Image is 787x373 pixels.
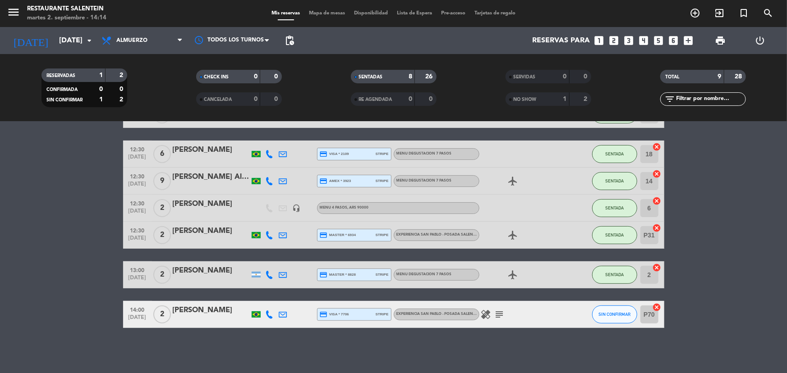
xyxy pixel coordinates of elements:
div: [PERSON_NAME] Alkmim [PERSON_NAME] [173,171,249,183]
span: [DATE] [126,314,149,325]
strong: 2 [120,72,125,78]
span: 6 [153,145,171,163]
span: amex * 3923 [320,177,351,185]
span: [DATE] [126,154,149,164]
span: stripe [376,151,389,157]
span: MENU DEGUSTACION 7 PASOS [396,179,452,182]
input: Filtrar por nombre... [676,94,746,104]
span: Tarjetas de regalo [470,11,520,16]
span: [DATE] [126,235,149,246]
i: exit_to_app [714,8,725,18]
strong: 1 [99,96,103,103]
i: looks_6 [667,35,679,46]
i: headset_mic [293,204,301,212]
strong: 0 [254,96,258,102]
span: visa * 2109 [320,150,349,158]
i: looks_5 [653,35,664,46]
strong: 28 [735,73,744,80]
strong: 0 [274,96,280,102]
strong: 1 [99,72,103,78]
i: cancel [653,223,662,232]
button: SIN CONFIRMAR [592,305,637,323]
span: 2 [153,199,171,217]
span: 9 [153,172,171,190]
i: menu [7,5,20,19]
span: SERVIDAS [514,75,536,79]
strong: 0 [563,73,567,80]
span: [DATE] [126,275,149,285]
i: looks_two [608,35,620,46]
span: 14:00 [126,304,149,314]
span: 12:30 [126,225,149,235]
i: airplanemode_active [508,230,519,241]
span: master * 8828 [320,271,356,279]
span: Lista de Espera [392,11,437,16]
span: 12:30 [126,144,149,154]
span: SENTADA [605,232,624,237]
span: Disponibilidad [350,11,392,16]
button: menu [7,5,20,22]
span: 2 [153,305,171,323]
div: [PERSON_NAME] [173,265,249,277]
span: CHECK INS [204,75,229,79]
i: cancel [653,303,662,312]
i: [DATE] [7,31,55,50]
i: cancel [653,196,662,205]
span: 13:00 [126,264,149,275]
span: Mapa de mesas [304,11,350,16]
strong: 0 [254,73,258,80]
span: SENTADA [605,205,624,210]
i: credit_card [320,177,328,185]
strong: 0 [99,86,103,92]
span: 12:30 [126,171,149,181]
strong: 8 [409,73,412,80]
i: looks_4 [638,35,649,46]
span: Almuerzo [116,37,147,44]
button: SENTADA [592,199,637,217]
strong: 0 [584,73,589,80]
span: TOTAL [666,75,680,79]
span: EXPERIENCIA SAN PABLO - POSADA SALENTEIN [396,312,482,316]
span: stripe [376,311,389,317]
span: MENU DEGUSTACION 7 PASOS [396,152,452,155]
span: print [715,35,726,46]
strong: 9 [718,73,722,80]
i: airplanemode_active [508,176,519,186]
span: 12:30 [126,198,149,208]
span: pending_actions [284,35,295,46]
span: NO SHOW [514,97,537,102]
strong: 1 [563,96,567,102]
span: EXPERIENCIA SAN PABLO - POSADA SALENTEIN [396,233,482,237]
i: subject [494,309,505,320]
span: MENU DEGUSTACION 7 PASOS [396,273,452,276]
span: SENTADAS [359,75,383,79]
span: , ARS 90000 [348,206,369,209]
div: [PERSON_NAME] [173,198,249,210]
span: stripe [376,178,389,184]
span: Mis reservas [267,11,304,16]
i: credit_card [320,150,328,158]
span: Menu 4 pasos [320,206,369,209]
span: [DATE] [126,181,149,191]
i: airplanemode_active [508,269,519,280]
button: SENTADA [592,266,637,284]
span: stripe [376,232,389,238]
span: 2 [153,266,171,284]
div: [PERSON_NAME] [173,144,249,156]
span: Reservas para [532,36,590,45]
i: looks_one [593,35,605,46]
div: martes 2. septiembre - 14:14 [27,14,106,23]
span: stripe [376,272,389,277]
i: arrow_drop_down [84,35,95,46]
div: LOG OUT [741,27,780,54]
strong: 26 [425,73,434,80]
i: cancel [653,142,662,151]
i: credit_card [320,271,328,279]
button: SENTADA [592,226,637,244]
i: cancel [653,169,662,178]
span: SENTADA [605,272,624,277]
span: Pre-acceso [437,11,470,16]
i: healing [481,309,492,320]
strong: 0 [429,96,434,102]
i: add_box [682,35,694,46]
